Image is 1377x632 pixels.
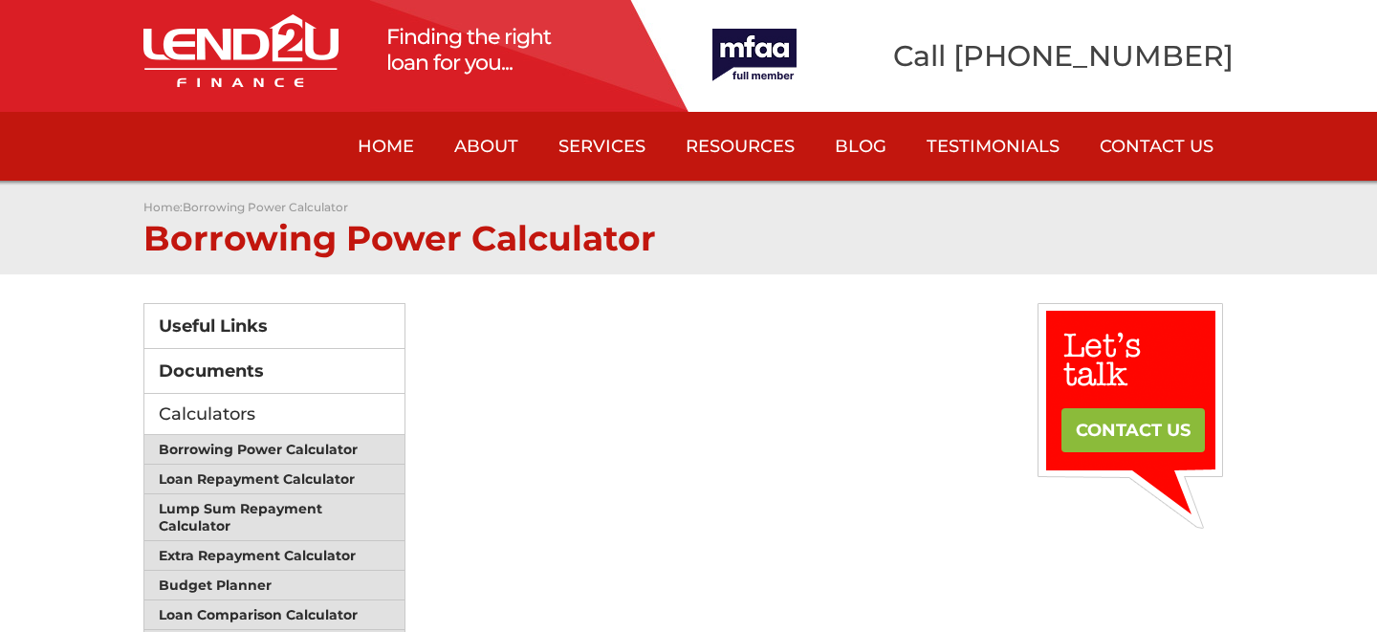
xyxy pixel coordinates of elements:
[143,214,1234,255] h1: Borrowing Power Calculator
[815,112,907,181] a: Blog
[144,304,404,349] a: Useful Links
[144,541,404,571] a: Extra Repayment Calculator
[434,112,538,181] a: About
[1038,303,1223,529] img: text3.gif
[338,112,434,181] a: Home
[144,571,404,600] a: Budget Planner
[666,112,815,181] a: Resources
[907,112,1080,181] a: Testimonials
[143,200,180,214] a: Home
[1080,112,1234,181] a: Contact Us
[1061,408,1205,452] a: CONTACT US
[144,494,404,541] a: Lump Sum Repayment Calculator
[183,200,348,214] a: Borrowing Power Calculator
[144,465,404,494] a: Loan Repayment Calculator
[144,435,404,465] a: Borrowing Power Calculator
[143,394,405,435] div: Calculators
[144,349,404,393] a: Documents
[143,200,1234,214] p: :
[144,600,404,630] a: Loan Comparison Calculator
[538,112,666,181] a: Services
